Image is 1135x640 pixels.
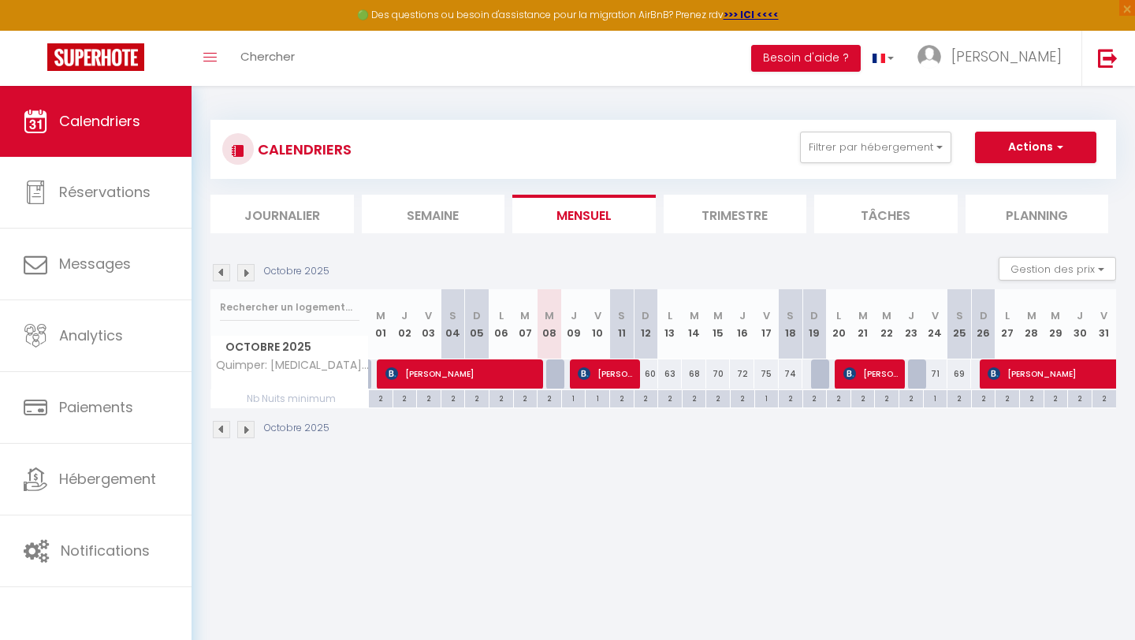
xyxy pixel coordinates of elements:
[473,308,481,323] abbr: D
[618,308,625,323] abbr: S
[908,308,914,323] abbr: J
[562,390,586,405] div: 1
[850,289,875,359] th: 21
[1027,308,1036,323] abbr: M
[858,308,868,323] abbr: M
[1044,390,1068,405] div: 2
[465,390,489,405] div: 2
[425,308,432,323] abbr: V
[538,289,562,359] th: 08
[932,308,939,323] abbr: V
[369,289,393,359] th: 01
[947,390,971,405] div: 2
[754,289,779,359] th: 17
[449,308,456,323] abbr: S
[995,390,1019,405] div: 2
[739,308,746,323] abbr: J
[814,195,958,233] li: Tâches
[971,289,995,359] th: 26
[1044,289,1068,359] th: 29
[787,308,794,323] abbr: S
[899,390,923,405] div: 2
[254,132,352,167] h3: CALENDRIERS
[658,390,682,405] div: 2
[634,359,658,389] div: 60
[594,308,601,323] abbr: V
[999,257,1116,281] button: Gestion des prix
[520,308,530,323] abbr: M
[634,390,658,405] div: 2
[1092,289,1116,359] th: 31
[512,195,656,233] li: Mensuel
[59,254,131,273] span: Messages
[578,359,634,389] span: [PERSON_NAME]
[240,48,295,65] span: Chercher
[682,289,706,359] th: 14
[956,308,963,323] abbr: S
[724,8,779,21] a: >>> ICI <<<<
[917,45,941,69] img: ...
[571,308,577,323] abbr: J
[683,390,706,405] div: 2
[779,390,802,405] div: 2
[1020,289,1044,359] th: 28
[682,359,706,389] div: 68
[59,111,140,131] span: Calendriers
[385,359,540,389] span: [PERSON_NAME]
[441,289,465,359] th: 04
[802,289,827,359] th: 19
[1100,308,1107,323] abbr: V
[465,289,489,359] th: 05
[513,289,538,359] th: 07
[59,326,123,345] span: Analytics
[882,308,891,323] abbr: M
[755,390,779,405] div: 1
[923,289,947,359] th: 24
[214,359,371,371] span: Quimper: [MEDICAL_DATA] avec vue cathédrale proche gare
[59,469,156,489] span: Hébergement
[924,390,947,405] div: 1
[843,359,900,389] span: [PERSON_NAME]
[561,289,586,359] th: 09
[610,390,634,405] div: 2
[545,308,554,323] abbr: M
[1068,390,1092,405] div: 2
[369,390,393,405] div: 2
[1077,308,1083,323] abbr: J
[264,421,329,436] p: Octobre 2025
[264,264,329,279] p: Octobre 2025
[966,195,1109,233] li: Planning
[393,289,417,359] th: 02
[1020,390,1044,405] div: 2
[668,308,672,323] abbr: L
[951,47,1062,66] span: [PERSON_NAME]
[1068,289,1092,359] th: 30
[803,390,827,405] div: 2
[514,390,538,405] div: 2
[658,359,683,389] div: 63
[827,289,851,359] th: 20
[690,308,699,323] abbr: M
[751,45,861,72] button: Besoin d'aide ?
[210,195,354,233] li: Journalier
[836,308,841,323] abbr: L
[875,289,899,359] th: 22
[947,289,972,359] th: 25
[980,308,988,323] abbr: D
[61,541,150,560] span: Notifications
[899,289,924,359] th: 23
[229,31,307,86] a: Chercher
[995,289,1020,359] th: 27
[779,289,803,359] th: 18
[1092,390,1116,405] div: 2
[59,182,151,202] span: Réservations
[586,289,610,359] th: 10
[586,390,609,405] div: 1
[658,289,683,359] th: 13
[763,308,770,323] abbr: V
[664,195,807,233] li: Trimestre
[947,359,972,389] div: 69
[975,132,1096,163] button: Actions
[851,390,875,405] div: 2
